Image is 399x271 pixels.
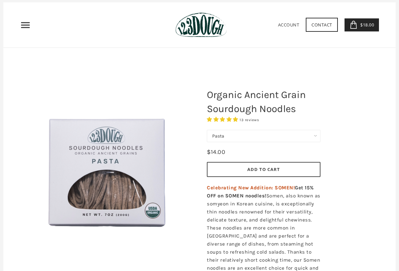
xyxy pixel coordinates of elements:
[207,185,314,199] strong: Get 15% OFF on SOMEN noodles!
[207,147,225,157] div: $14.00
[207,185,295,191] span: Celebrating New Addition: SOMEN!
[175,12,227,37] img: 123Dough Bakery
[278,22,299,28] a: Account
[345,18,379,31] a: $18.00
[240,118,259,122] span: 13 reviews
[306,18,338,32] a: Contact
[359,22,374,28] span: $18.00
[207,162,320,177] button: Add to Cart
[247,166,280,172] span: Add to Cart
[18,81,197,260] img: Organic Ancient Grain Sourdough Noodles
[20,20,31,30] nav: Primary
[202,84,325,119] h1: Organic Ancient Grain Sourdough Noodles
[207,116,240,122] span: 4.85 stars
